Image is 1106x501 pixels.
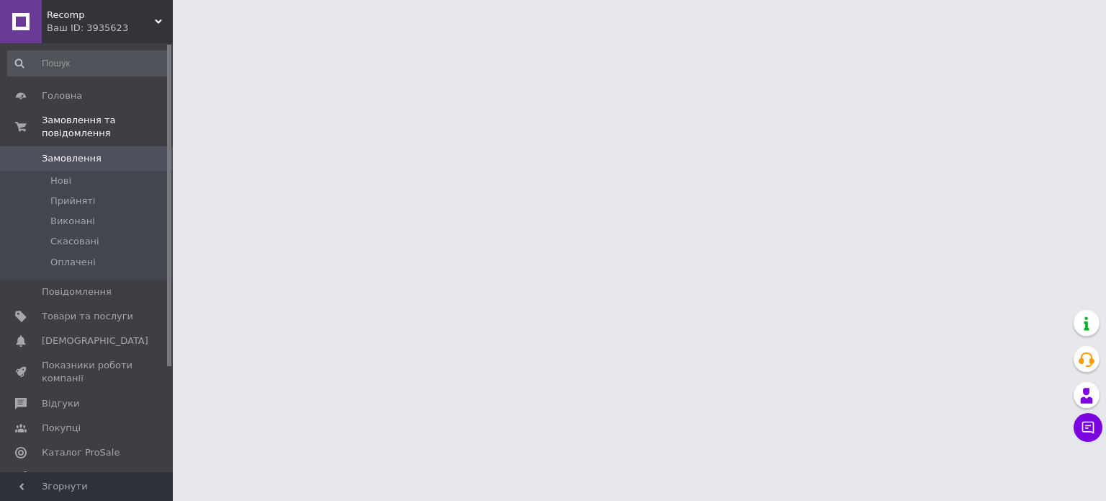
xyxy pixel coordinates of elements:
[47,9,155,22] span: Recomp
[50,235,99,248] span: Скасовані
[42,359,133,385] span: Показники роботи компанії
[50,174,71,187] span: Нові
[42,285,112,298] span: Повідомлення
[1074,413,1102,442] button: Чат з покупцем
[42,152,102,165] span: Замовлення
[42,310,133,323] span: Товари та послуги
[50,256,96,269] span: Оплачені
[42,397,79,410] span: Відгуки
[42,334,148,347] span: [DEMOGRAPHIC_DATA]
[42,422,81,435] span: Покупці
[42,446,120,459] span: Каталог ProSale
[42,89,82,102] span: Головна
[42,471,91,484] span: Аналітика
[42,114,173,140] span: Замовлення та повідомлення
[50,215,95,228] span: Виконані
[50,195,95,208] span: Прийняті
[47,22,173,35] div: Ваш ID: 3935623
[7,50,170,76] input: Пошук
